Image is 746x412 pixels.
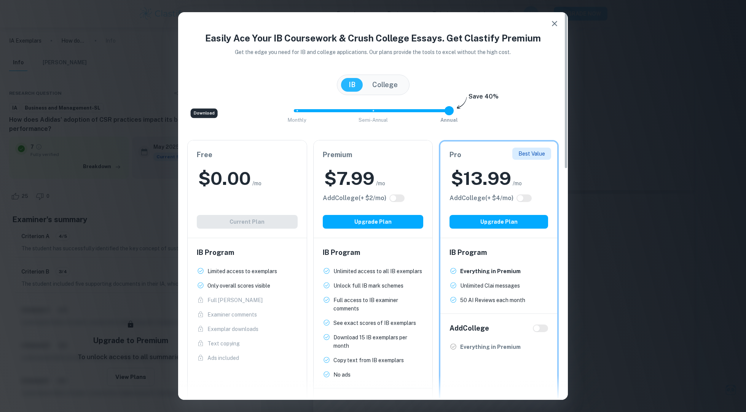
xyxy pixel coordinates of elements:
[323,194,386,203] h6: Click to see all the additional College features.
[333,356,404,364] p: Copy text from IB exemplars
[333,267,422,275] p: Unlimited access to all IB exemplars
[207,296,263,304] p: Full [PERSON_NAME]
[460,267,521,275] p: Everything in Premium
[450,323,489,334] h6: Add College
[197,247,298,258] h6: IB Program
[469,92,499,105] h6: Save 40%
[451,166,511,191] h2: $ 13.99
[288,117,306,123] span: Monthly
[225,48,522,56] p: Get the edge you need for IB and college applications. Our plans provide the tools to excel witho...
[450,194,513,203] h6: Click to see all the additional College features.
[450,247,548,258] h6: IB Program
[323,150,424,160] h6: Premium
[207,354,239,362] p: Ads included
[457,97,467,110] img: subscription-arrow.svg
[333,282,403,290] p: Unlock full IB mark schemes
[450,215,548,229] button: Upgrade Plan
[333,296,424,313] p: Full access to IB examiner comments
[333,333,424,350] p: Download 15 IB exemplars per month
[324,166,375,191] h2: $ 7.99
[207,325,258,333] p: Exemplar downloads
[440,117,458,123] span: Annual
[333,371,351,379] p: No ads
[207,282,270,290] p: Only overall scores visible
[460,343,521,351] p: Everything in Premium
[252,179,261,188] span: /mo
[333,319,416,327] p: See exact scores of IB exemplars
[359,117,388,123] span: Semi-Annual
[518,150,545,158] p: Best Value
[460,282,520,290] p: Unlimited Clai messages
[341,78,363,92] button: IB
[323,215,424,229] button: Upgrade Plan
[365,78,405,92] button: College
[460,296,525,304] p: 50 AI Reviews each month
[191,108,218,118] div: Download
[513,179,522,188] span: /mo
[207,339,240,348] p: Text copying
[207,267,277,275] p: Limited access to exemplars
[198,166,251,191] h2: $ 0.00
[187,31,559,45] h4: Easily Ace Your IB Coursework & Crush College Essays. Get Clastify Premium
[323,247,424,258] h6: IB Program
[450,150,548,160] h6: Pro
[207,310,257,319] p: Examiner comments
[197,150,298,160] h6: Free
[376,179,385,188] span: /mo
